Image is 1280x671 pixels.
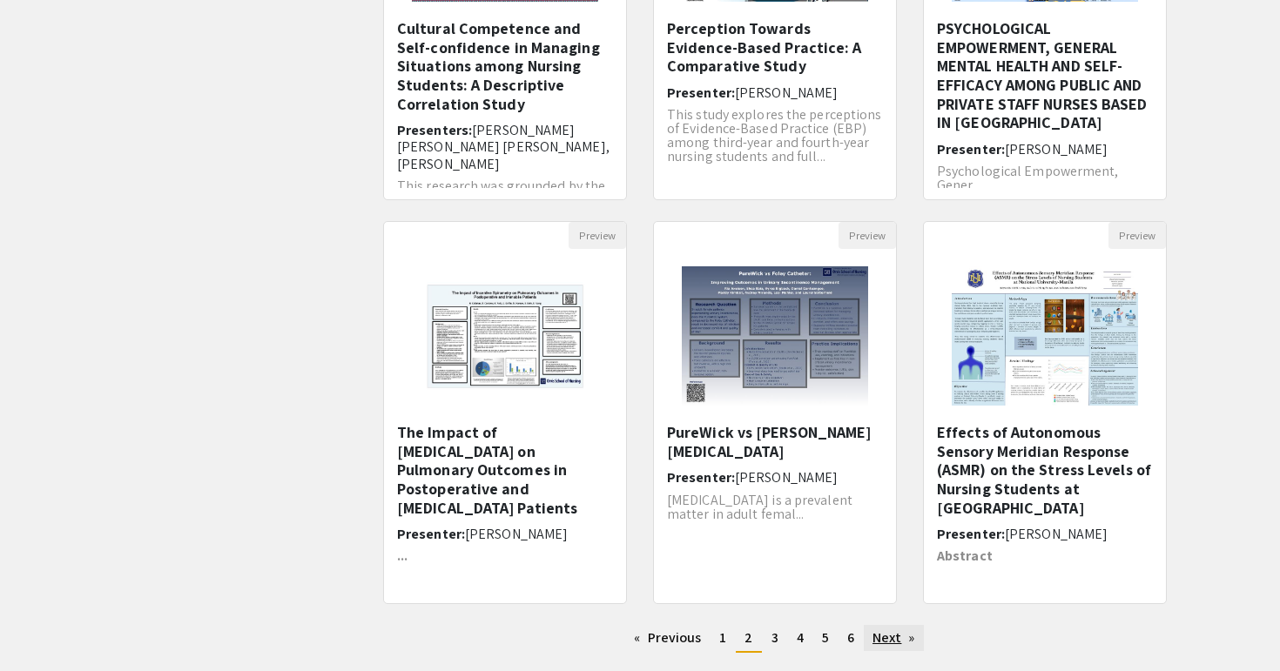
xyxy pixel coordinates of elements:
span: [PERSON_NAME] [735,84,838,102]
button: Preview [839,222,896,249]
a: Next page [864,625,924,651]
p: This research was grounded by the continuous evolution of the healthcare system, marked by increa... [397,179,613,249]
span: [MEDICAL_DATA] is a prevalent matter in adult femal... [667,491,852,523]
span: [PERSON_NAME] [PERSON_NAME] [PERSON_NAME], [PERSON_NAME] [397,121,610,172]
span: 6 [847,628,854,647]
span: [PERSON_NAME] [465,525,568,543]
h5: PureWick vs [PERSON_NAME] [MEDICAL_DATA] [667,423,883,460]
button: Preview [569,222,626,249]
span: 5 [822,628,829,647]
h5: Perception Towards Evidence-Based Practice: A Comparative Study [667,19,883,76]
ul: Pagination [383,625,1167,653]
h6: Presenter: [667,84,883,101]
h6: Presenter: [667,469,883,486]
div: Open Presentation <p class="ql-align-center">The Impact of Incentive Spirometry on Pulmonary Outc... [383,221,627,604]
span: 1 [719,628,726,647]
h6: Presenter: [397,526,613,542]
div: Open Presentation <p>Effects of Autonomous Sensory Meridian Response (ASMR) on the Stress Levels ... [923,221,1167,604]
img: <p>Effects of Autonomous Sensory Meridian Response (ASMR) on the Stress Levels of Nursing Student... [934,249,1155,423]
h6: Presenters: [397,122,613,172]
span: [PERSON_NAME] [1005,525,1108,543]
p: This study explores the perceptions of Evidence-Based Practice (EBP) among third-year and fourth-... [667,108,883,164]
div: Open Presentation <p>PureWick vs Foley Catheter</p> [653,221,897,604]
h6: Presenter: [937,526,1153,542]
span: [PERSON_NAME] [1005,140,1108,158]
p: Psychological Empowerment, Gener... [937,164,1153,192]
strong: ... [397,547,408,565]
h5: The Impact of [MEDICAL_DATA] on Pulmonary Outcomes in ​Postoperative and [MEDICAL_DATA] Patients [397,423,613,517]
iframe: Chat [13,593,74,658]
h6: Presenter: [937,141,1153,158]
strong: Abstract [937,547,993,565]
span: 3 [771,628,778,647]
h5: PSYCHOLOGICAL EMPOWERMENT, GENERAL MENTAL HEALTH AND SELF-EFFICACY AMONG PUBLIC AND PRIVATE STAFF... [937,19,1153,132]
h5: Effects of Autonomous Sensory Meridian Response (ASMR) on the Stress Levels of Nursing Students a... [937,423,1153,517]
h5: Cultural Competence and Self-confidence in Managing Situations among Nursing Students: A Descript... [397,19,613,113]
img: <p>PureWick vs Foley Catheter</p> [664,249,885,423]
button: Preview [1108,222,1166,249]
span: 2 [744,628,752,647]
a: Previous page [625,625,710,651]
span: [PERSON_NAME] [735,468,838,486]
img: <p class="ql-align-center">The Impact of Incentive Spirometry on Pulmonary Outcomes in ​</p><p cl... [384,260,626,412]
span: 4 [797,628,804,647]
